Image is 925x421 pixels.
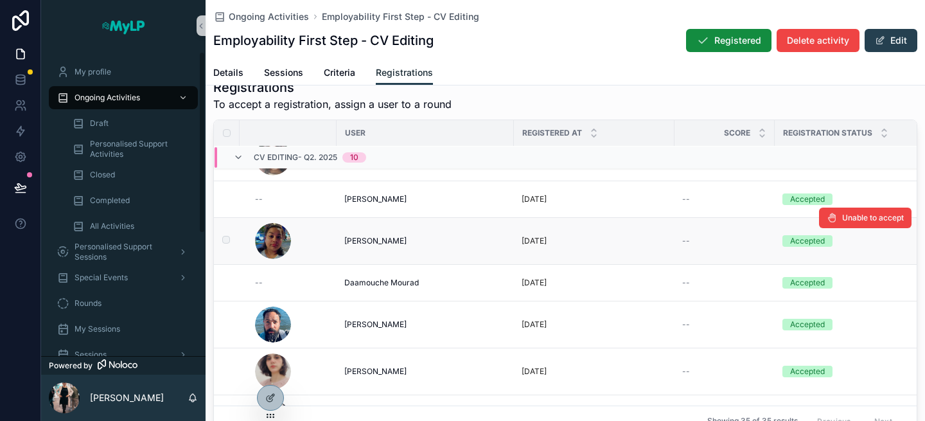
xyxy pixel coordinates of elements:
span: Powered by [49,361,92,371]
span: To accept a registration, assign a user to a round [213,96,452,112]
a: All Activities [64,215,198,238]
a: [PERSON_NAME] [344,236,506,246]
p: [DATE] [522,194,547,204]
a: Personalised Support Activities [64,138,198,161]
a: [DATE] [522,194,667,204]
span: Registrations [376,66,433,79]
span: -- [682,278,690,288]
p: [DATE] [522,366,547,377]
span: Completed [90,195,130,206]
span: My profile [75,67,111,77]
span: Draft [90,118,109,129]
div: 10 [350,152,358,163]
span: -- [682,194,690,204]
button: Delete activity [777,29,859,52]
a: Personalised Support Sessions [49,240,198,264]
a: [DATE] [522,236,667,246]
span: Ongoing Activities [229,10,309,23]
span: -- [255,194,263,204]
a: -- [682,319,767,330]
a: Sessions [264,61,303,87]
span: [PERSON_NAME] [344,319,407,330]
a: Accepted [782,277,925,289]
a: My Sessions [49,318,198,341]
span: Unable to accept [842,213,904,223]
span: Special Events [75,273,128,283]
a: -- [682,278,767,288]
span: User [345,128,366,138]
div: Accepted [790,193,825,205]
span: Daamouche Mourad [344,278,419,288]
a: Daamouche Mourad [344,278,506,288]
a: [DATE] [522,366,667,377]
div: Accepted [790,277,825,289]
a: -- [682,236,767,246]
span: Personalised Support Activities [90,139,185,159]
a: Completed [64,189,198,212]
a: Draft [64,112,198,135]
span: Rounds [75,298,101,309]
button: Registered [686,29,771,52]
a: Ongoing Activities [213,10,309,23]
span: Criteria [324,66,355,79]
span: -- [255,278,263,288]
img: App logo [101,15,146,36]
a: [DATE] [522,319,667,330]
a: Closed [64,163,198,186]
a: Powered by [41,356,206,375]
a: Registrations [376,61,433,85]
div: Accepted [790,366,825,377]
a: -- [255,278,329,288]
a: Details [213,61,243,87]
p: [PERSON_NAME] [90,391,164,404]
p: [DATE] [522,236,547,246]
div: scrollable content [41,51,206,356]
a: Employability First Step - CV Editing [322,10,479,23]
span: [PERSON_NAME] [344,194,407,204]
span: Delete activity [787,34,849,47]
a: [PERSON_NAME] [344,194,506,204]
span: All Activities [90,221,134,231]
button: Unable to accept [819,208,912,228]
span: Registration status [783,128,872,138]
div: Accepted [790,235,825,247]
span: [PERSON_NAME] [344,236,407,246]
span: Registered at [522,128,582,138]
a: [DATE] [522,278,667,288]
a: -- [255,194,329,204]
a: -- [682,194,767,204]
a: Accepted [782,193,925,205]
span: Details [213,66,243,79]
div: Accepted [790,319,825,330]
span: Sessions [264,66,303,79]
a: [PERSON_NAME] [344,366,506,377]
span: Score [724,128,750,138]
h1: Employability First Step - CV Editing [213,31,434,49]
span: -- [682,236,690,246]
p: [DATE] [522,319,547,330]
a: Accepted [782,319,925,330]
span: Ongoing Activities [75,93,140,103]
a: My profile [49,60,198,84]
span: CV Editing- Q2. 2025 [254,152,337,163]
span: [PERSON_NAME] [344,366,407,377]
span: Registered [714,34,761,47]
button: Edit [865,29,917,52]
a: -- [682,366,767,377]
span: Personalised Support Sessions [75,242,168,262]
a: [PERSON_NAME] [344,319,506,330]
a: Criteria [324,61,355,87]
a: Accepted [782,235,925,247]
span: -- [682,319,690,330]
a: Sessions [49,343,198,366]
span: -- [682,366,690,377]
a: Ongoing Activities [49,86,198,109]
a: Rounds [49,292,198,315]
p: [DATE] [522,278,547,288]
h1: Registrations [213,78,452,96]
span: Sessions [75,350,107,360]
span: My Sessions [75,324,120,334]
span: Closed [90,170,115,180]
a: Special Events [49,266,198,289]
